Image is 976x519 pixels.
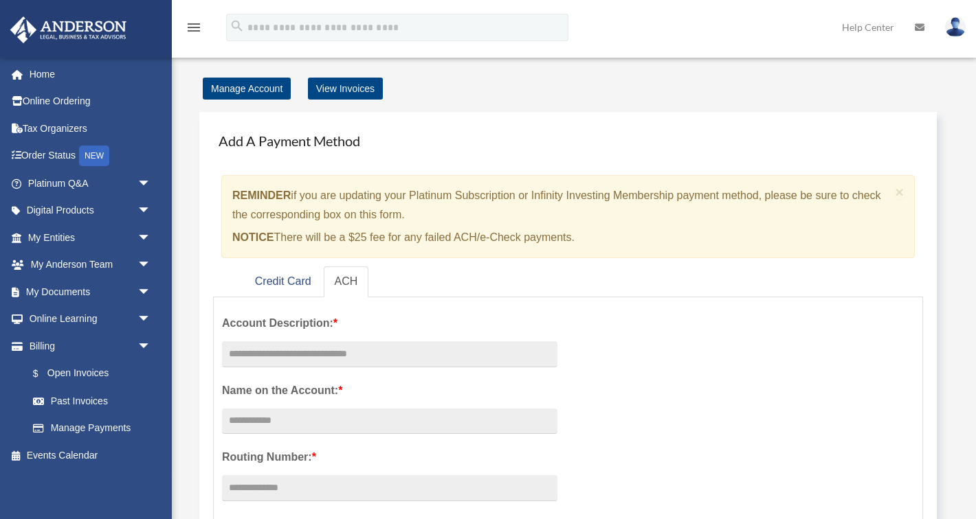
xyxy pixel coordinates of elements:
[19,415,165,442] a: Manage Payments
[222,448,557,467] label: Routing Number:
[232,189,291,201] strong: REMINDER
[137,278,165,306] span: arrow_drop_down
[186,24,202,36] a: menu
[324,266,369,297] a: ACH
[232,231,274,243] strong: NOTICE
[41,365,47,382] span: $
[10,115,172,142] a: Tax Organizers
[10,142,172,170] a: Order StatusNEW
[10,224,172,251] a: My Entitiesarrow_drop_down
[137,224,165,252] span: arrow_drop_down
[213,126,923,156] h4: Add A Payment Method
[221,175,915,258] div: if you are updating your Platinum Subscription or Infinity Investing Membership payment method, p...
[244,266,322,297] a: Credit Card
[137,251,165,279] span: arrow_drop_down
[10,278,172,305] a: My Documentsarrow_drop_down
[10,60,172,88] a: Home
[19,387,172,415] a: Past Invoices
[10,441,172,469] a: Events Calendar
[945,17,966,37] img: User Pic
[896,185,905,199] button: Close
[137,305,165,334] span: arrow_drop_down
[137,170,165,198] span: arrow_drop_down
[232,228,890,247] p: There will be a $25 fee for any failed ACH/e-Check payments.
[79,146,109,166] div: NEW
[137,332,165,360] span: arrow_drop_down
[896,184,905,200] span: ×
[222,314,557,333] label: Account Description:
[230,19,245,34] i: search
[137,197,165,225] span: arrow_drop_down
[186,19,202,36] i: menu
[10,305,172,333] a: Online Learningarrow_drop_down
[10,88,172,115] a: Online Ordering
[10,332,172,360] a: Billingarrow_drop_down
[19,360,172,388] a: $Open Invoices
[6,16,131,43] img: Anderson Advisors Platinum Portal
[203,78,291,100] a: Manage Account
[222,381,557,400] label: Name on the Account:
[10,170,172,197] a: Platinum Q&Aarrow_drop_down
[10,197,172,224] a: Digital Productsarrow_drop_down
[10,251,172,279] a: My Anderson Teamarrow_drop_down
[308,78,383,100] a: View Invoices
